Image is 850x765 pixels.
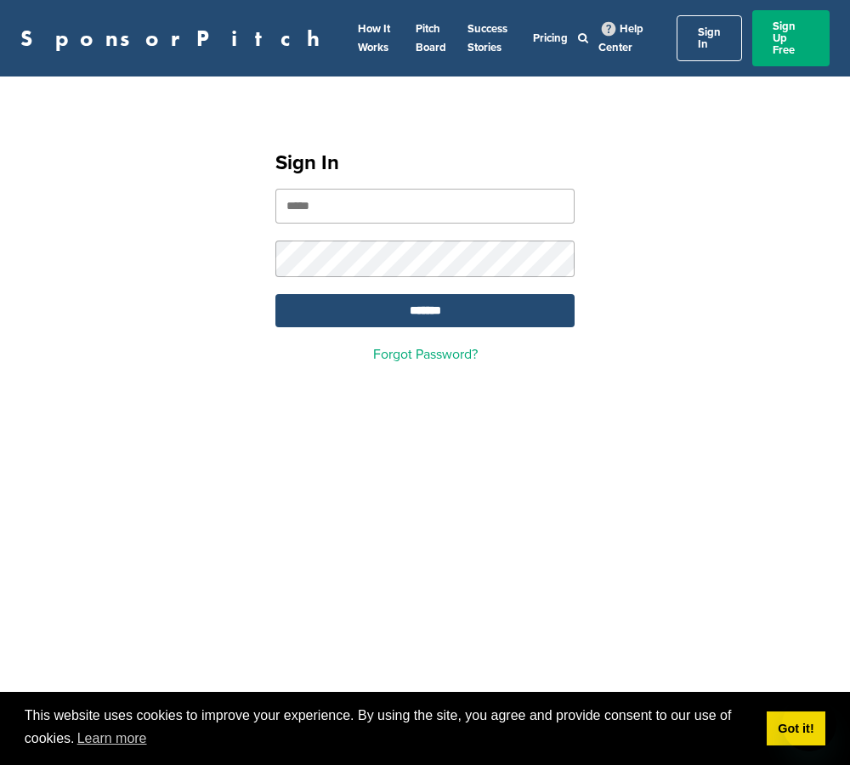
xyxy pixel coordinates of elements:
[20,27,331,49] a: SponsorPitch
[598,19,643,58] a: Help Center
[75,726,150,751] a: learn more about cookies
[533,31,568,45] a: Pricing
[752,10,830,66] a: Sign Up Free
[467,22,507,54] a: Success Stories
[373,346,478,363] a: Forgot Password?
[416,22,446,54] a: Pitch Board
[782,697,836,751] iframe: Button to launch messaging window
[25,705,753,751] span: This website uses cookies to improve your experience. By using the site, you agree and provide co...
[767,711,825,745] a: dismiss cookie message
[677,15,742,61] a: Sign In
[358,22,390,54] a: How It Works
[275,148,575,178] h1: Sign In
